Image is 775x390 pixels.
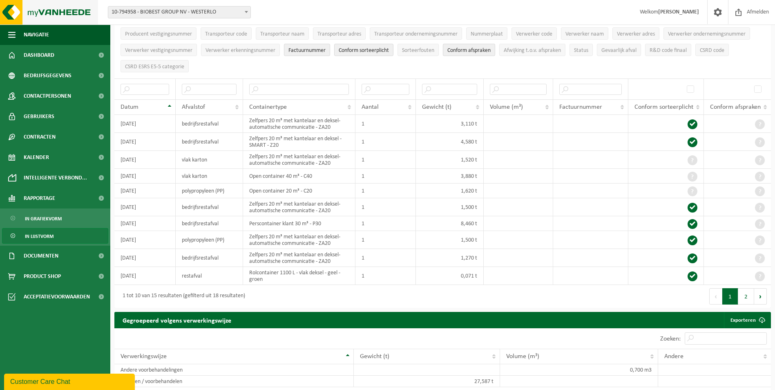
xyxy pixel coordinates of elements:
[339,47,389,54] span: Conform sorteerplicht
[114,198,176,216] td: [DATE]
[118,289,245,304] div: 1 tot 10 van 15 resultaten (gefilterd uit 18 resultaten)
[243,151,355,169] td: Zelfpers 20 m³ met kantelaar en deksel-automatische communicatie - ZA20
[355,216,416,231] td: 1
[176,115,243,133] td: bedrijfsrestafval
[663,27,750,40] button: Verwerker ondernemingsnummerVerwerker ondernemingsnummer: Activate to sort
[114,184,176,198] td: [DATE]
[243,249,355,267] td: Zelfpers 20 m³ met kantelaar en deksel-automatische communicatie - ZA20
[121,44,197,56] button: Verwerker vestigingsnummerVerwerker vestigingsnummer: Activate to sort
[355,249,416,267] td: 1
[114,249,176,267] td: [DATE]
[243,115,355,133] td: Zelfpers 20 m³ met kantelaar en deksel-automatische communicatie - ZA20
[754,288,767,305] button: Next
[114,267,176,285] td: [DATE]
[24,246,58,266] span: Documenten
[114,169,176,184] td: [DATE]
[24,147,49,168] span: Kalender
[24,188,55,208] span: Rapportage
[2,211,108,226] a: In grafiekvorm
[24,106,54,127] span: Gebruikers
[416,231,483,249] td: 1,500 t
[108,7,250,18] span: 10-794958 - BIOBEST GROUP NV - WESTERLO
[176,133,243,151] td: bedrijfsrestafval
[121,104,138,110] span: Datum
[499,44,565,56] button: Afwijking t.o.v. afsprakenAfwijking t.o.v. afspraken: Activate to sort
[416,249,483,267] td: 1,270 t
[176,216,243,231] td: bedrijfsrestafval
[722,288,738,305] button: 1
[738,288,754,305] button: 2
[243,267,355,285] td: Rolcontainer 1100 L - vlak deksel - geel - groen
[612,27,659,40] button: Verwerker adresVerwerker adres: Activate to sort
[565,31,604,37] span: Verwerker naam
[176,198,243,216] td: bedrijfsrestafval
[243,216,355,231] td: Perscontainer klant 30 m³ - P30
[243,184,355,198] td: Open container 20 m³ - C20
[256,27,309,40] button: Transporteur naamTransporteur naam: Activate to sort
[416,216,483,231] td: 8,460 t
[416,133,483,151] td: 4,580 t
[402,47,434,54] span: Sorteerfouten
[416,184,483,198] td: 1,620 t
[334,44,393,56] button: Conform sorteerplicht : Activate to sort
[516,31,552,37] span: Verwerker code
[374,31,458,37] span: Transporteur ondernemingsnummer
[443,44,495,56] button: Conform afspraken : Activate to sort
[201,27,252,40] button: Transporteur codeTransporteur code: Activate to sort
[243,133,355,151] td: Zelfpers 20 m³ met kantelaar en deksel - SMART - Z20
[25,211,62,226] span: In grafiekvorm
[645,44,691,56] button: R&D code finaalR&amp;D code finaal: Activate to sort
[710,104,761,110] span: Conform afspraken
[24,45,54,65] span: Dashboard
[668,31,746,37] span: Verwerker ondernemingsnummer
[24,127,56,147] span: Contracten
[360,353,389,360] span: Gewicht (t)
[500,364,658,376] td: 0,700 m3
[176,249,243,267] td: bedrijfsrestafval
[355,231,416,249] td: 1
[709,288,722,305] button: Previous
[114,151,176,169] td: [DATE]
[114,216,176,231] td: [DATE]
[243,231,355,249] td: Zelfpers 20 m³ met kantelaar en deksel-automatische communicatie - ZA20
[114,115,176,133] td: [DATE]
[24,65,71,86] span: Bedrijfsgegevens
[25,229,54,244] span: In lijstvorm
[660,336,681,342] label: Zoeken:
[317,31,361,37] span: Transporteur adres
[416,267,483,285] td: 0,071 t
[24,25,49,45] span: Navigatie
[121,353,167,360] span: Verwerkingswijze
[354,376,500,387] td: 27,587 t
[108,6,251,18] span: 10-794958 - BIOBEST GROUP NV - WESTERLO
[125,47,192,54] span: Verwerker vestigingsnummer
[125,31,192,37] span: Producent vestigingsnummer
[355,169,416,184] td: 1
[416,169,483,184] td: 3,880 t
[597,44,641,56] button: Gevaarlijk afval : Activate to sort
[243,198,355,216] td: Zelfpers 20 m³ met kantelaar en deksel-automatische communicatie - ZA20
[176,267,243,285] td: restafval
[471,31,503,37] span: Nummerplaat
[601,47,637,54] span: Gevaarlijk afval
[121,27,197,40] button: Producent vestigingsnummerProducent vestigingsnummer: Activate to sort
[243,169,355,184] td: Open container 40 m³ - C40
[561,27,608,40] button: Verwerker naamVerwerker naam: Activate to sort
[114,312,239,328] h2: Gegroepeerd volgens verwerkingswijze
[2,228,108,244] a: In lijstvorm
[422,104,451,110] span: Gewicht (t)
[416,115,483,133] td: 3,110 t
[176,151,243,169] td: vlak karton
[511,27,557,40] button: Verwerker codeVerwerker code: Activate to sort
[201,44,280,56] button: Verwerker erkenningsnummerVerwerker erkenningsnummer: Activate to sort
[114,133,176,151] td: [DATE]
[650,47,687,54] span: R&D code finaal
[447,47,491,54] span: Conform afspraken
[205,31,247,37] span: Transporteur code
[24,266,61,287] span: Product Shop
[700,47,724,54] span: CSRD code
[617,31,655,37] span: Verwerker adres
[24,86,71,106] span: Contactpersonen
[490,104,523,110] span: Volume (m³)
